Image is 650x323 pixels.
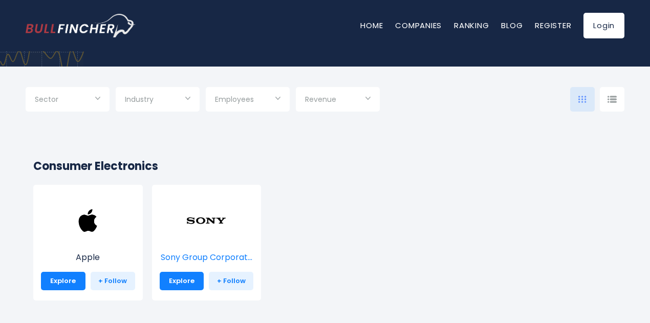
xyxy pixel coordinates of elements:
input: Selection [125,91,190,110]
a: Register [535,20,571,31]
span: Employees [215,95,254,104]
h2: Consumer Electronics [33,158,617,175]
input: Selection [305,91,371,110]
p: Sony Group Corporation [160,251,254,264]
a: Home [360,20,383,31]
img: AAPL.png [68,200,109,241]
a: Blog [501,20,523,31]
img: icon-comp-list-view.svg [608,96,617,103]
p: Apple [41,251,135,264]
a: Sony Group Corporat... [160,220,254,264]
input: Selection [215,91,280,110]
a: Explore [160,272,204,290]
img: SONY.png [186,200,227,241]
span: Sector [35,95,58,104]
a: Login [583,13,624,38]
a: Apple [41,220,135,264]
a: Companies [395,20,442,31]
span: Revenue [305,95,336,104]
img: bullfincher logo [26,14,136,37]
a: Ranking [454,20,489,31]
input: Selection [35,91,100,110]
a: + Follow [91,272,135,290]
span: Industry [125,95,154,104]
a: Go to homepage [26,14,136,37]
a: + Follow [209,272,253,290]
img: icon-comp-grid.svg [578,96,587,103]
a: Explore [41,272,85,290]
